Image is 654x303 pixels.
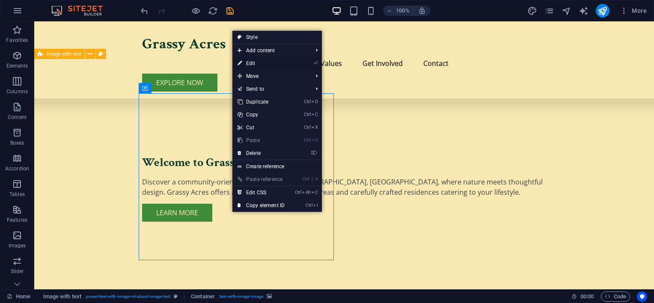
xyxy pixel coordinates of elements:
i: Reload page [208,6,218,16]
i: C [312,112,318,117]
p: Columns [6,88,28,95]
a: ⏎Edit [232,57,290,70]
span: More [620,6,647,15]
a: Create reference [232,160,322,173]
a: Style [232,31,322,44]
button: text_generator [579,6,589,16]
button: More [616,4,650,18]
i: ⇧ [310,176,314,182]
i: On resize automatically adjust zoom level to fit chosen device. [418,7,426,15]
a: ⌦Delete [232,147,290,160]
i: Ctrl [304,112,311,117]
i: Ctrl [304,125,311,130]
a: Click to cancel selection. Double-click to open Pages [7,291,30,302]
i: Undo: Change image (Ctrl+Z) [140,6,149,16]
i: C [312,190,318,195]
a: CtrlVPaste [232,134,290,147]
i: D [312,99,318,104]
i: Ctrl [304,137,311,143]
i: Design (Ctrl+Alt+Y) [527,6,537,16]
a: Send to [232,83,309,95]
span: Add content [232,44,309,57]
p: Images [9,242,26,249]
span: . preset-text-with-image-v4-about-image-text [85,291,170,302]
i: Publish [598,6,607,16]
span: Click to select. Double-click to edit [43,291,81,302]
p: Boxes [10,140,24,146]
p: Tables [9,191,25,198]
i: ⌦ [311,150,318,156]
p: Features [7,217,27,223]
i: This element contains a background [267,294,272,299]
i: Ctrl [306,202,312,208]
i: Navigator [562,6,571,16]
button: design [527,6,538,16]
button: navigator [562,6,572,16]
img: Editor Logo [49,6,113,16]
span: Image with text [47,51,81,56]
i: X [312,125,318,130]
button: reload [208,6,218,16]
h6: Session time [571,291,594,302]
i: Alt [302,190,311,195]
p: Slider [11,268,24,275]
i: This element is a customizable preset [174,294,178,299]
button: save [225,6,235,16]
h6: 100% [396,6,410,16]
span: Click to select. Double-click to edit [191,291,215,302]
span: Move [232,70,309,83]
p: Accordion [5,165,29,172]
p: Elements [6,62,28,69]
i: Pages (Ctrl+Alt+S) [544,6,554,16]
span: . text-with-image-image [218,291,263,302]
p: Content [8,114,27,121]
span: Code [605,291,626,302]
i: Save (Ctrl+S) [225,6,235,16]
nav: breadcrumb [43,291,272,302]
span: 00 00 [580,291,594,302]
a: CtrlAltCEdit CSS [232,186,290,199]
a: CtrlDDuplicate [232,95,290,108]
span: : [586,293,588,300]
i: V [312,137,318,143]
button: 100% [383,6,413,16]
i: V [315,176,318,182]
i: ⏎ [314,60,318,66]
i: Ctrl [303,176,309,182]
a: Ctrl⇧VPaste reference [232,173,290,186]
p: Favorites [6,37,28,44]
button: Code [601,291,630,302]
i: I [313,202,318,208]
button: publish [596,4,609,18]
button: pages [544,6,555,16]
a: CtrlCCopy [232,108,290,121]
button: undo [139,6,149,16]
button: Usercentrics [637,291,647,302]
a: CtrlXCut [232,121,290,134]
a: CtrlICopy element ID [232,199,290,212]
i: AI Writer [579,6,589,16]
i: Ctrl [304,99,311,104]
i: Ctrl [295,190,302,195]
